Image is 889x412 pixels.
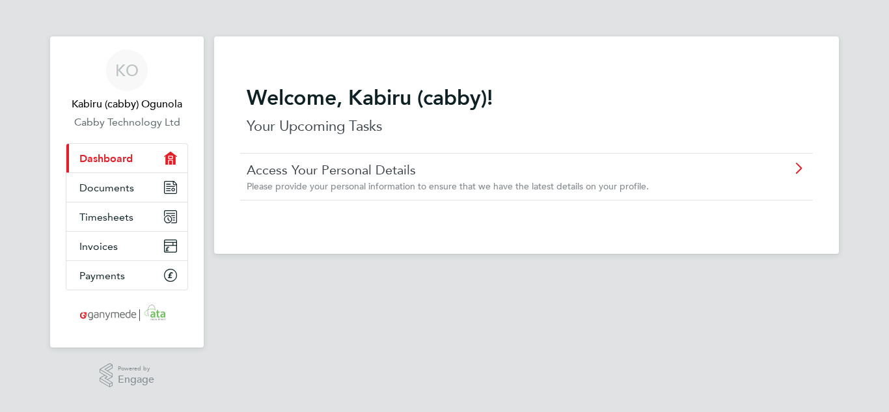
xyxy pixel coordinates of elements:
p: Your Upcoming Tasks [247,116,806,137]
a: Timesheets [66,202,187,231]
a: Cabby Technology Ltd [66,115,188,130]
a: KOKabiru (cabby) Ogunola [66,49,188,112]
span: Documents [79,182,134,194]
span: KO [115,62,139,79]
span: Invoices [79,240,118,253]
img: ganymedesolutions-logo-retina.png [76,303,178,324]
a: Documents [66,173,187,202]
a: Invoices [66,232,187,260]
span: Timesheets [79,211,133,223]
span: Engage [118,374,154,385]
span: Dashboard [79,152,133,165]
h2: Welcome, Kabiru (cabby)! [247,85,806,111]
a: Dashboard [66,144,187,172]
a: Payments [66,261,187,290]
a: Powered byEngage [100,363,155,388]
a: Access Your Personal Details [247,161,733,178]
a: Go to home page [66,303,188,324]
span: Powered by [118,363,154,374]
span: Payments [79,269,125,282]
span: Kabiru (cabby) Ogunola [66,96,188,112]
span: Please provide your personal information to ensure that we have the latest details on your profile. [247,180,649,192]
nav: Main navigation [50,36,204,348]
